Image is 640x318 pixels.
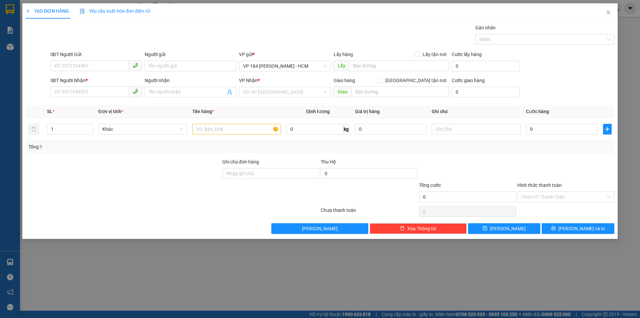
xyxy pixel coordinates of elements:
span: user-add [227,89,233,95]
button: delete [28,124,39,134]
span: [PERSON_NAME] và In [558,225,605,232]
span: plus [26,9,30,13]
span: Tổng cước [419,183,441,188]
div: 0834703739 [6,38,59,47]
span: [PERSON_NAME] [302,225,338,232]
button: save[PERSON_NAME] [468,223,540,234]
input: Cước giao hàng [452,87,520,97]
label: Ghi chú đơn hàng [222,159,259,165]
span: Giao hàng [334,78,355,83]
span: Yêu cầu xuất hóa đơn điện tử [80,8,150,14]
input: Dọc đường [349,60,449,71]
span: Lấy tận nơi [420,51,449,58]
div: Người gửi [145,51,236,58]
span: VPVT [73,39,98,51]
span: phone [133,89,138,94]
div: SĐT Người Nhận [50,77,142,84]
div: VP gửi [239,51,331,58]
span: Lấy hàng [334,52,353,57]
span: Khác [102,124,183,134]
label: Hình thức thanh toán [517,183,562,188]
div: Chưa thanh toán [320,207,418,218]
div: SĐT Người Gửi [50,51,142,58]
img: icon [80,9,85,14]
span: kg [343,124,350,134]
input: Dọc đường [351,86,449,97]
th: Ghi chú [429,105,523,118]
span: Thu Hộ [321,159,336,165]
span: Giao [334,86,351,97]
span: printer [551,226,556,231]
div: ANH LẬP [64,22,117,30]
button: plus [603,124,612,134]
span: VP 184 Nguyễn Văn Trỗi - HCM [243,61,327,71]
input: Ghi Chú [432,124,521,134]
span: Tên hàng [192,109,214,114]
label: Cước giao hàng [452,78,485,83]
span: Nhận: [64,6,80,13]
span: VP Nhận [239,78,258,83]
div: VP 108 [PERSON_NAME] [64,6,117,22]
span: DĐ: [64,43,73,50]
label: Gán nhãn [475,25,496,30]
span: [PERSON_NAME] [490,225,526,232]
div: VP 184 [PERSON_NAME] - HCM [6,6,59,30]
div: KIỀU NGA [6,30,59,38]
span: SL [47,109,52,114]
button: Close [599,3,618,22]
input: VD: Bàn, Ghế [192,124,281,134]
span: save [483,226,488,231]
input: Ghi chú đơn hàng [222,168,319,179]
span: close [606,10,611,15]
span: phone [133,63,138,68]
button: printer[PERSON_NAME] và In [542,223,614,234]
div: 0942655252 [64,30,117,39]
span: plus [603,126,611,132]
input: Cước lấy hàng [452,61,520,71]
input: 0 [355,124,427,134]
div: Tổng: 1 [28,143,247,150]
span: Giá trị hàng [355,109,380,114]
span: Định lượng [306,109,330,114]
span: [GEOGRAPHIC_DATA] tận nơi [383,77,449,84]
span: Đơn vị tính [98,109,123,114]
span: TẠO ĐƠN HÀNG [26,8,69,14]
span: Xóa Thông tin [407,225,436,232]
button: [PERSON_NAME] [272,223,369,234]
span: Gửi: [6,6,16,13]
span: Lấy [334,60,349,71]
button: deleteXóa Thông tin [370,223,467,234]
div: Người nhận [145,77,236,84]
span: delete [400,226,405,231]
span: Cước hàng [526,109,549,114]
label: Cước lấy hàng [452,52,482,57]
